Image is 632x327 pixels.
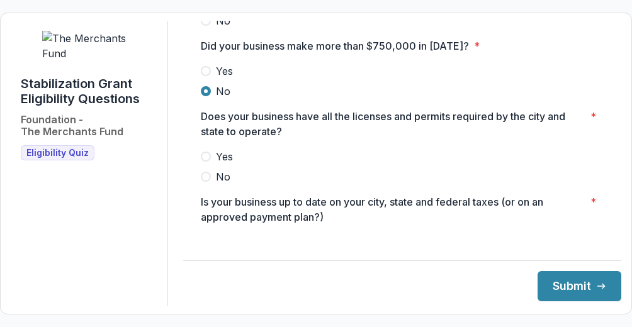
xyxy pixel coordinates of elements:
span: Yes [216,235,233,250]
span: No [216,13,230,28]
p: Did your business make more than $750,000 in [DATE]? [201,38,469,53]
h2: Foundation - The Merchants Fund [21,114,123,138]
span: No [216,84,230,99]
p: Is your business up to date on your city, state and federal taxes (or on an approved payment plan?) [201,194,585,224]
p: Does your business have all the licenses and permits required by the city and state to operate? [201,109,585,139]
span: No [216,169,230,184]
span: Yes [216,64,233,79]
span: Yes [216,149,233,164]
button: Submit [538,271,621,301]
span: Eligibility Quiz [26,148,89,158]
h1: Stabilization Grant Eligibility Questions [21,76,157,106]
img: The Merchants Fund [42,31,137,61]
